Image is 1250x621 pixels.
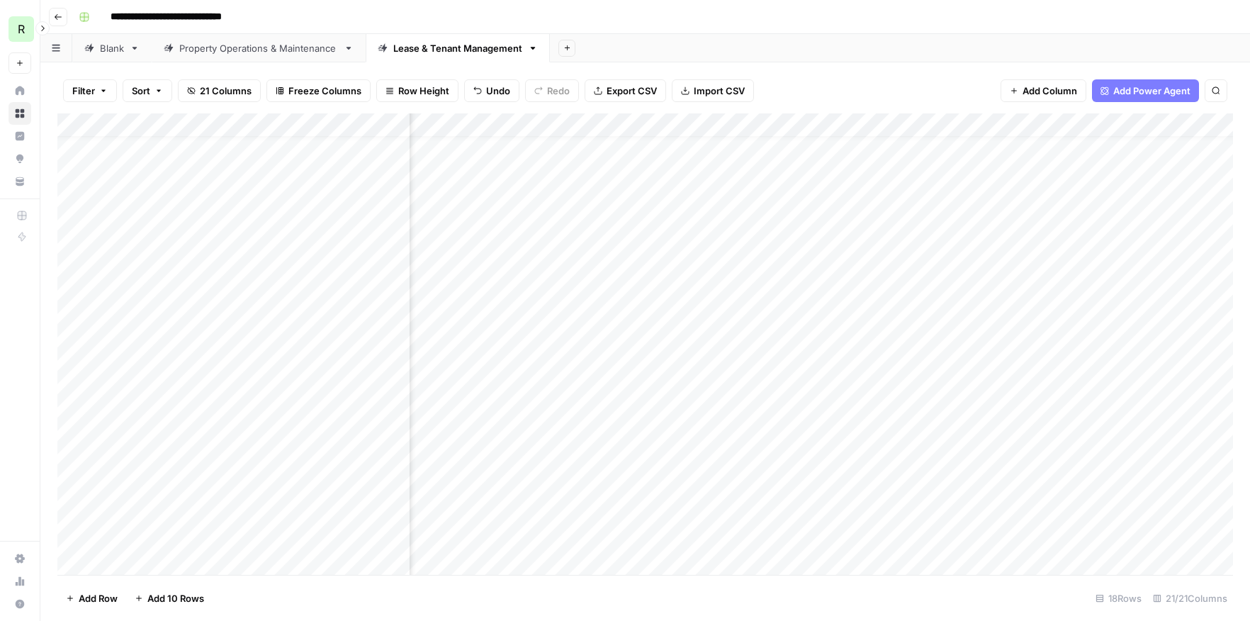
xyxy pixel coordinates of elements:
[672,79,754,102] button: Import CSV
[1113,84,1190,98] span: Add Power Agent
[72,84,95,98] span: Filter
[376,79,458,102] button: Row Height
[9,147,31,170] a: Opportunities
[123,79,172,102] button: Sort
[1001,79,1086,102] button: Add Column
[393,41,522,55] div: Lease & Tenant Management
[178,79,261,102] button: 21 Columns
[9,102,31,125] a: Browse
[486,84,510,98] span: Undo
[547,84,570,98] span: Redo
[9,11,31,47] button: Workspace: Re-Leased
[585,79,666,102] button: Export CSV
[607,84,657,98] span: Export CSV
[525,79,579,102] button: Redo
[1147,587,1233,610] div: 21/21 Columns
[464,79,519,102] button: Undo
[9,593,31,615] button: Help + Support
[79,591,118,605] span: Add Row
[63,79,117,102] button: Filter
[179,41,338,55] div: Property Operations & Maintenance
[266,79,371,102] button: Freeze Columns
[100,41,124,55] div: Blank
[18,21,25,38] span: R
[147,591,204,605] span: Add 10 Rows
[200,84,252,98] span: 21 Columns
[9,125,31,147] a: Insights
[9,170,31,193] a: Your Data
[694,84,745,98] span: Import CSV
[1090,587,1147,610] div: 18 Rows
[288,84,361,98] span: Freeze Columns
[9,547,31,570] a: Settings
[126,587,213,610] button: Add 10 Rows
[132,84,150,98] span: Sort
[9,79,31,102] a: Home
[366,34,550,62] a: Lease & Tenant Management
[1092,79,1199,102] button: Add Power Agent
[72,34,152,62] a: Blank
[9,570,31,593] a: Usage
[57,587,126,610] button: Add Row
[398,84,449,98] span: Row Height
[152,34,366,62] a: Property Operations & Maintenance
[1023,84,1077,98] span: Add Column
